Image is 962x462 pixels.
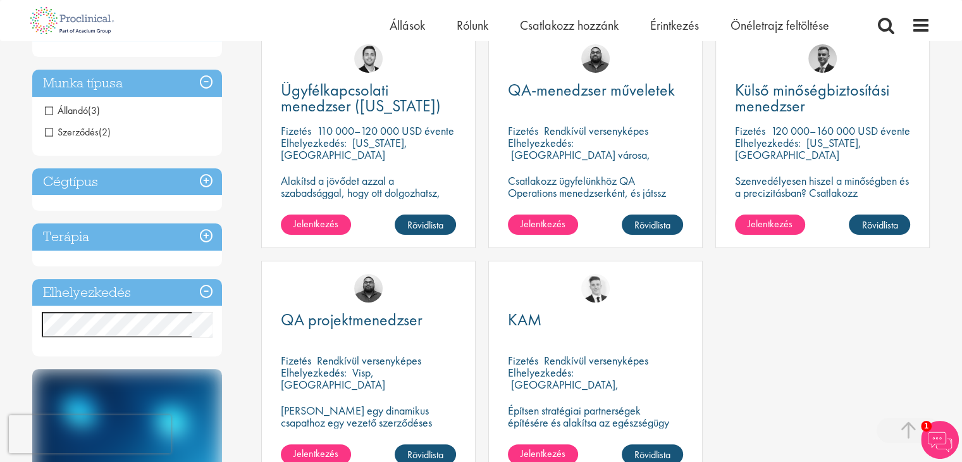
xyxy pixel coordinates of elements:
[735,82,910,114] a: Külső minőségbiztosítási menedzser
[281,365,385,392] font: Visp, [GEOGRAPHIC_DATA]
[45,125,111,139] span: Szerződés
[544,123,648,138] font: Rendkívül versenyképes
[650,17,699,34] a: Érintkezés
[354,44,383,73] img: Parker Jensen
[281,123,311,138] font: Fizetés
[735,123,765,138] font: Fizetés
[281,79,441,116] font: Ügyfélkapcsolati menedzser ([US_STATE])
[521,447,565,460] font: Jelentkezés
[735,135,801,150] font: Elhelyezkedés:
[735,135,861,162] font: [US_STATE], [GEOGRAPHIC_DATA]
[748,217,792,230] font: Jelentkezés
[43,173,98,190] font: Cégtípus
[407,448,443,461] font: Rövidlista
[731,17,829,34] a: Önéletrajz feltöltése
[32,223,222,251] div: Terápia
[58,104,88,117] font: Állandó
[317,353,421,368] font: Rendkívül versenyképes
[735,215,805,235] a: Jelentkezés
[281,353,311,368] font: Fizetés
[354,274,383,303] img: Ashley Bennett
[43,228,89,245] font: Terápia
[407,218,443,232] font: Rövidlista
[45,104,100,117] span: Állandó
[508,215,578,235] a: Jelentkezés
[281,135,407,162] font: [US_STATE], [GEOGRAPHIC_DATA]
[508,377,619,404] font: [GEOGRAPHIC_DATA], [GEOGRAPHIC_DATA]
[849,215,910,235] a: Rövidlista
[508,135,574,150] font: Elhelyezkedés:
[634,218,670,232] font: Rövidlista
[281,215,351,235] a: Jelentkezés
[281,309,422,330] font: QA projektmenedzser
[293,217,338,230] font: Jelentkezés
[508,309,541,330] font: KAM
[9,415,171,453] iframe: reCAPTCHA
[281,365,347,380] font: Elhelyezkedés:
[581,44,610,73] img: Ashley Bennett
[520,17,619,34] a: Csatlakozz hozzánk
[508,365,574,380] font: Elhelyezkedés:
[390,17,425,34] a: Állások
[508,353,538,368] font: Fizetés
[771,123,910,138] font: 120 000–160 000 USD évente
[457,17,488,34] a: Rólunk
[88,104,100,117] font: (3)
[622,215,683,235] a: Rövidlista
[293,447,338,460] font: Jelentkezés
[43,74,123,91] font: Munka típusa
[521,217,565,230] font: Jelentkezés
[508,79,675,101] font: QA-menedzser műveletek
[634,448,670,461] font: Rövidlista
[735,79,889,116] font: Külső minőségbiztosítási menedzser
[508,123,538,138] font: Fizetés
[808,44,837,73] img: Alex Bill
[544,353,648,368] font: Rendkívül versenyképes
[508,82,683,98] a: QA-menedzser műveletek
[924,421,928,430] font: 1
[32,168,222,196] div: Cégtípus
[508,312,683,328] a: KAM
[99,125,111,139] font: (2)
[317,123,454,138] font: 110 000–120 000 USD évente
[508,147,650,174] font: [GEOGRAPHIC_DATA] városa, [GEOGRAPHIC_DATA]
[395,215,456,235] a: Rövidlista
[281,82,456,114] a: Ügyfélkapcsolati menedzser ([US_STATE])
[581,274,610,303] img: Nicolas Daniel
[281,135,347,150] font: Elhelyezkedés:
[32,70,222,97] div: Munka típusa
[921,421,959,459] img: Csevegőrobot
[281,312,456,328] a: QA projektmenedzser
[43,284,131,301] font: Elhelyezkedés
[58,125,99,139] font: Szerződés
[861,218,897,232] font: Rövidlista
